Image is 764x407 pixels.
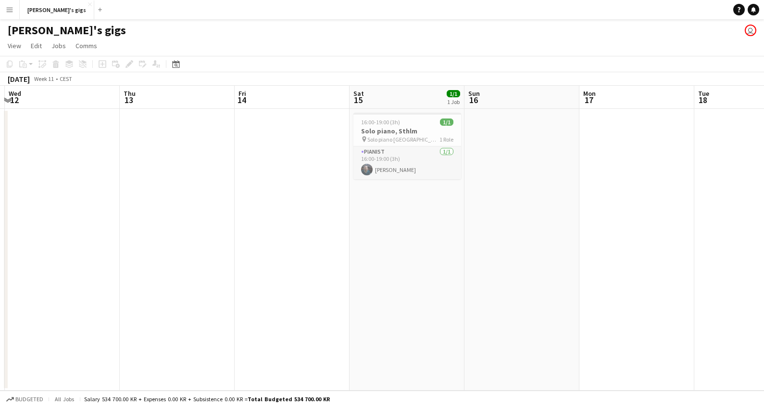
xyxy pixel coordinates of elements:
[72,39,101,52] a: Comms
[367,136,439,143] span: Solo piano [GEOGRAPHIC_DATA], moderne musik
[8,74,30,84] div: [DATE]
[5,394,45,405] button: Budgeted
[440,118,453,126] span: 1/1
[582,94,596,105] span: 17
[32,75,56,82] span: Week 11
[447,90,460,97] span: 1/1
[248,395,330,403] span: Total Budgeted 534 700.00 KR
[31,41,42,50] span: Edit
[15,396,43,403] span: Budgeted
[468,89,480,98] span: Sun
[4,39,25,52] a: View
[48,39,70,52] a: Jobs
[237,94,246,105] span: 14
[353,89,364,98] span: Sat
[53,395,76,403] span: All jobs
[7,94,21,105] span: 12
[75,41,97,50] span: Comms
[447,98,460,105] div: 1 Job
[124,89,136,98] span: Thu
[60,75,72,82] div: CEST
[353,127,461,135] h3: Solo piano, Sthlm
[353,146,461,179] app-card-role: Pianist1/116:00-19:00 (3h)[PERSON_NAME]
[467,94,480,105] span: 16
[51,41,66,50] span: Jobs
[9,89,21,98] span: Wed
[698,89,709,98] span: Tue
[238,89,246,98] span: Fri
[122,94,136,105] span: 13
[745,25,756,36] app-user-avatar: Hedvig Christiansen
[8,23,126,38] h1: [PERSON_NAME]'s gigs
[697,94,709,105] span: 18
[8,41,21,50] span: View
[439,136,453,143] span: 1 Role
[353,113,461,179] app-job-card: 16:00-19:00 (3h)1/1Solo piano, Sthlm Solo piano [GEOGRAPHIC_DATA], moderne musik1 RolePianist1/11...
[583,89,596,98] span: Mon
[27,39,46,52] a: Edit
[20,0,94,19] button: [PERSON_NAME]'s gigs
[361,118,400,126] span: 16:00-19:00 (3h)
[352,94,364,105] span: 15
[84,395,330,403] div: Salary 534 700.00 KR + Expenses 0.00 KR + Subsistence 0.00 KR =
